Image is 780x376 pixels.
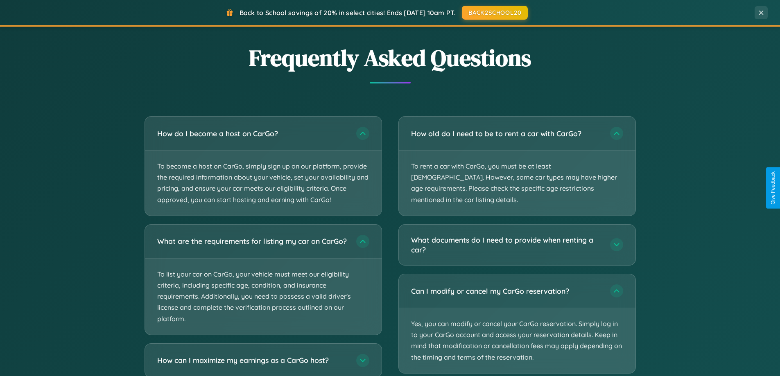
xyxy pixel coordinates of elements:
[157,236,348,246] h3: What are the requirements for listing my car on CarGo?
[157,128,348,139] h3: How do I become a host on CarGo?
[462,6,528,20] button: BACK2SCHOOL20
[240,9,456,17] span: Back to School savings of 20% in select cities! Ends [DATE] 10am PT.
[145,42,636,74] h2: Frequently Asked Questions
[399,308,635,373] p: Yes, you can modify or cancel your CarGo reservation. Simply log in to your CarGo account and acc...
[411,128,602,139] h3: How old do I need to be to rent a car with CarGo?
[145,151,382,216] p: To become a host on CarGo, simply sign up on our platform, provide the required information about...
[770,171,776,205] div: Give Feedback
[411,286,602,296] h3: Can I modify or cancel my CarGo reservation?
[145,259,382,335] p: To list your car on CarGo, your vehicle must meet our eligibility criteria, including specific ag...
[399,151,635,216] p: To rent a car with CarGo, you must be at least [DEMOGRAPHIC_DATA]. However, some car types may ha...
[157,355,348,365] h3: How can I maximize my earnings as a CarGo host?
[411,235,602,255] h3: What documents do I need to provide when renting a car?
